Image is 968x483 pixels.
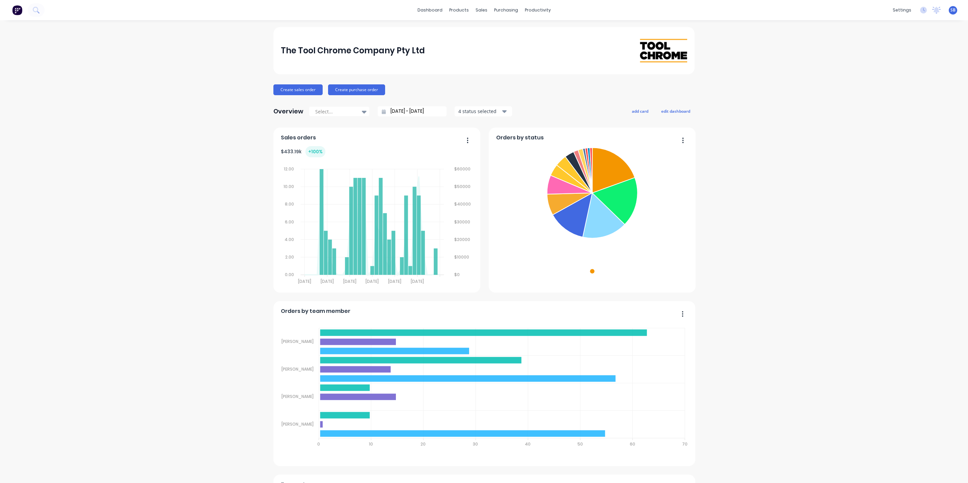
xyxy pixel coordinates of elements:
tspan: [DATE] [298,279,311,285]
button: Create sales order [273,84,323,95]
span: Orders by status [496,134,544,142]
button: Create purchase order [328,84,385,95]
div: productivity [521,5,554,15]
tspan: $30000 [455,219,470,225]
tspan: 20 [421,441,426,447]
button: 4 status selected [455,106,512,116]
tspan: [PERSON_NAME] [281,366,314,372]
tspan: 8.00 [285,201,294,207]
tspan: [PERSON_NAME] [281,394,314,399]
tspan: 12.00 [284,166,294,172]
button: add card [627,107,653,115]
tspan: [DATE] [411,279,424,285]
div: Overview [273,105,303,118]
div: $ 433.19k [281,146,325,157]
tspan: 30 [473,441,478,447]
tspan: $60000 [455,166,471,172]
tspan: 70 [682,441,688,447]
span: SB [950,7,956,13]
tspan: 50 [577,441,583,447]
div: settings [889,5,915,15]
tspan: [DATE] [388,279,401,285]
div: 4 status selected [458,108,501,115]
div: purchasing [491,5,521,15]
tspan: $20000 [455,237,470,242]
a: dashboard [414,5,446,15]
div: products [446,5,472,15]
img: Factory [12,5,22,15]
tspan: [PERSON_NAME] [281,421,314,427]
tspan: 0 [317,441,320,447]
tspan: $0 [455,272,460,278]
tspan: [PERSON_NAME] [281,339,314,344]
button: edit dashboard [657,107,695,115]
tspan: [DATE] [321,279,334,285]
tspan: $50000 [455,184,471,189]
div: sales [472,5,491,15]
tspan: 10 [369,441,373,447]
tspan: 60 [630,441,635,447]
tspan: $10000 [455,254,469,260]
tspan: 2.00 [285,254,294,260]
tspan: 4.00 [284,237,294,242]
div: + 100 % [305,146,325,157]
tspan: 40 [525,441,531,447]
img: The Tool Chrome Company Pty Ltd [640,39,687,62]
tspan: $40000 [455,201,471,207]
div: The Tool Chrome Company Pty Ltd [281,44,425,57]
tspan: 6.00 [285,219,294,225]
tspan: 0.00 [285,272,294,278]
tspan: 10.00 [283,184,294,189]
tspan: [DATE] [343,279,356,285]
span: Sales orders [281,134,316,142]
tspan: [DATE] [366,279,379,285]
span: Orders by team member [281,307,350,315]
